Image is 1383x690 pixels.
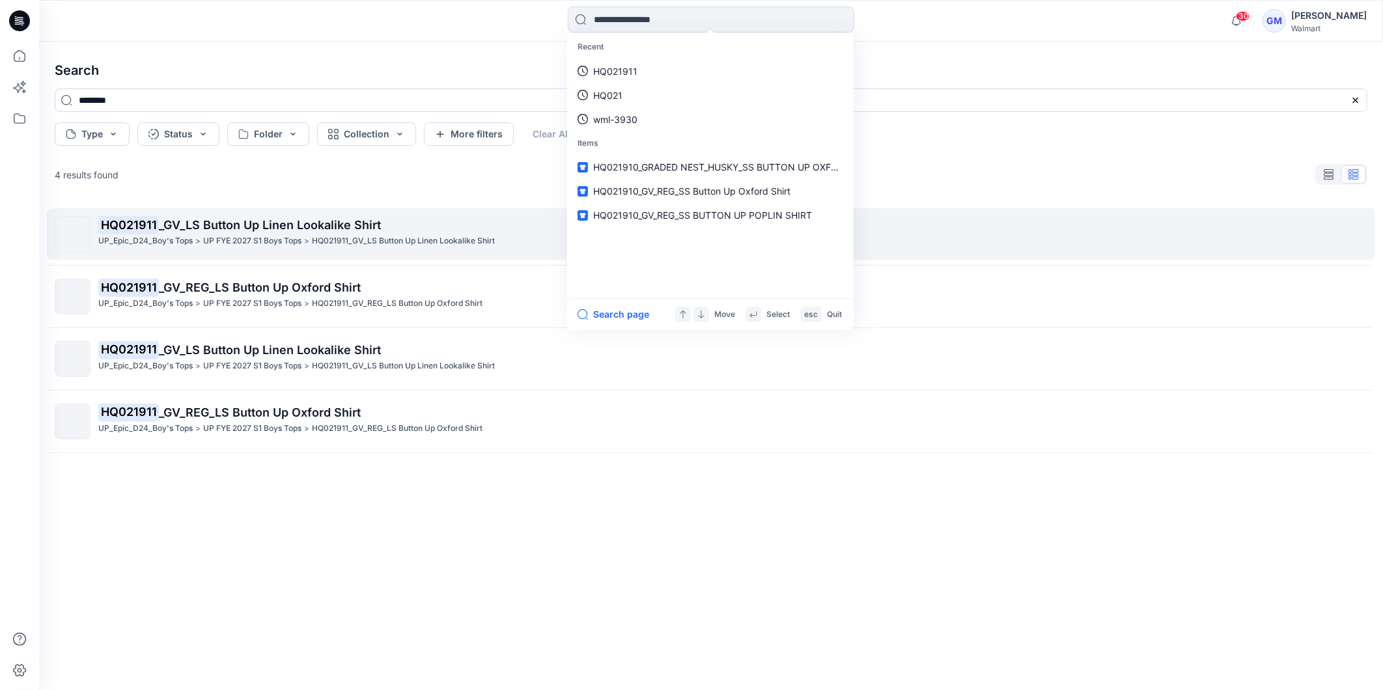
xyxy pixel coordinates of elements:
span: _GV_LS Button Up Linen Lookalike Shirt [159,218,381,232]
p: Select [766,308,790,322]
p: 4 results found [55,168,119,182]
span: _GV_LS Button Up Linen Lookalike Shirt [159,343,381,357]
span: 30 [1236,11,1250,21]
button: Search page [578,307,649,322]
div: Walmart [1291,23,1367,33]
button: Folder [227,122,309,146]
span: HQ021910_GV_REG_SS BUTTON UP POPLIN SHIRT [593,210,812,221]
a: HQ021911_GV_LS Button Up Linen Lookalike ShirtUP_Epic_D24_Boy's Tops>UP FYE 2027 S1 Boys Tops>HQ0... [47,333,1375,385]
p: HQ021 [593,89,622,102]
a: wml-3930 [570,107,851,131]
a: HQ021911_GV_REG_LS Button Up Oxford ShirtUP_Epic_D24_Boy's Tops>UP FYE 2027 S1 Boys Tops>HQ021911... [47,271,1375,322]
button: More filters [424,122,514,146]
p: HQ021911 [593,64,637,78]
p: HQ021911_GV_REG_LS Button Up Oxford Shirt [312,422,482,435]
button: Collection [317,122,416,146]
p: Move [714,308,735,322]
p: > [304,422,309,435]
span: _GV_REG_LS Button Up Oxford Shirt [159,281,361,294]
a: HQ021910_GV_REG_SS BUTTON UP POPLIN SHIRT [570,203,851,227]
p: HQ021911_GV_LS Button Up Linen Lookalike Shirt [312,359,495,373]
p: UP FYE 2027 S1 Boys Tops [203,234,301,248]
p: > [195,422,201,435]
p: UP FYE 2027 S1 Boys Tops [203,422,301,435]
mark: HQ021911 [98,403,159,421]
div: [PERSON_NAME] [1291,8,1367,23]
p: UP_Epic_D24_Boy's Tops [98,359,193,373]
span: HQ021910_GV_REG_SS Button Up Oxford Shirt [593,186,790,197]
p: Items [570,131,851,156]
mark: HQ021911 [98,215,159,234]
p: > [304,297,309,310]
p: HQ021911_GV_REG_LS Button Up Oxford Shirt [312,297,482,310]
p: > [195,297,201,310]
div: GM [1263,9,1286,33]
p: > [195,359,201,373]
p: UP FYE 2027 S1 Boys Tops [203,297,301,310]
h4: Search [44,52,1378,89]
p: > [304,234,309,248]
span: HQ021910_GRADED NEST_HUSKY_SS BUTTON UP OXFORD SHIRT [593,161,880,172]
a: HQ021911 [570,59,851,83]
p: UP_Epic_D24_Boy's Tops [98,297,193,310]
p: esc [804,308,818,322]
p: Recent [570,35,851,59]
mark: HQ021911 [98,278,159,296]
p: UP_Epic_D24_Boy's Tops [98,422,193,435]
a: HQ021910_GV_REG_SS Button Up Oxford Shirt [570,179,851,203]
span: _GV_REG_LS Button Up Oxford Shirt [159,406,361,419]
a: HQ021 [570,83,851,107]
p: UP FYE 2027 S1 Boys Tops [203,359,301,373]
p: Quit [827,308,842,322]
button: Status [137,122,219,146]
p: UP_Epic_D24_Boy's Tops [98,234,193,248]
p: > [195,234,201,248]
p: > [304,359,309,373]
a: HQ021911_GV_REG_LS Button Up Oxford ShirtUP_Epic_D24_Boy's Tops>UP FYE 2027 S1 Boys Tops>HQ021911... [47,396,1375,447]
button: Type [55,122,130,146]
a: HQ021911_GV_LS Button Up Linen Lookalike ShirtUP_Epic_D24_Boy's Tops>UP FYE 2027 S1 Boys Tops>HQ0... [47,208,1375,260]
p: wml-3930 [593,113,637,126]
mark: HQ021911 [98,340,159,359]
p: HQ021911_GV_LS Button Up Linen Lookalike Shirt [312,234,495,248]
a: HQ021910_GRADED NEST_HUSKY_SS BUTTON UP OXFORD SHIRT [570,155,851,179]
